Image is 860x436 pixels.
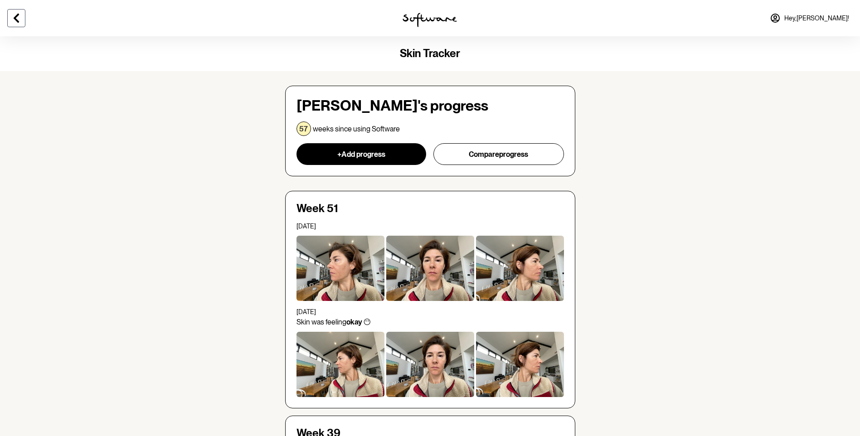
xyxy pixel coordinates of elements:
[296,308,316,315] span: [DATE]
[433,143,564,165] button: Compareprogress
[764,7,855,29] a: Hey,[PERSON_NAME]!
[499,150,528,159] span: progress
[296,143,426,165] button: +Add progress
[296,318,564,326] p: Skin was feeling 😶
[337,150,341,159] span: +
[403,13,457,27] img: software logo
[296,223,316,230] span: [DATE]
[296,97,564,114] h3: [PERSON_NAME] 's progress
[784,15,849,22] span: Hey, [PERSON_NAME] !
[299,125,308,133] p: 57
[313,125,400,133] p: weeks since using Software
[346,318,362,326] strong: okay
[296,202,564,215] h4: Week 51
